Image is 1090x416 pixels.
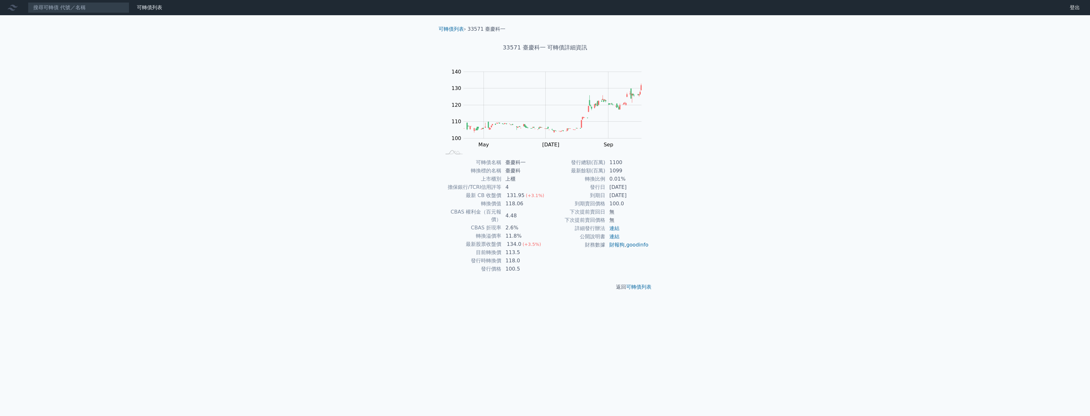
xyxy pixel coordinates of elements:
td: 財務數據 [545,241,606,249]
input: 搜尋可轉債 代號／名稱 [28,2,129,13]
a: 可轉債列表 [439,26,464,32]
td: , [606,241,649,249]
span: (+3.5%) [523,242,541,247]
tspan: 120 [452,102,461,108]
td: 擔保銀行/TCRI信用評等 [441,183,502,191]
a: 可轉債列表 [626,284,651,290]
td: 最新股票收盤價 [441,240,502,248]
a: 可轉債列表 [137,4,162,10]
tspan: 140 [452,69,461,75]
td: 最新 CB 收盤價 [441,191,502,200]
td: CBAS 折現率 [441,224,502,232]
td: 11.8% [502,232,545,240]
td: 無 [606,216,649,224]
tspan: 130 [452,85,461,91]
td: 100.0 [606,200,649,208]
td: 公開說明書 [545,233,606,241]
td: 4 [502,183,545,191]
li: › [439,25,466,33]
td: 0.01% [606,175,649,183]
td: 轉換比例 [545,175,606,183]
td: [DATE] [606,183,649,191]
td: 發行時轉換價 [441,257,502,265]
td: 發行價格 [441,265,502,273]
g: Chart [448,69,651,148]
li: 33571 臺慶科一 [468,25,506,33]
td: 上市櫃別 [441,175,502,183]
div: 134.0 [505,240,523,248]
h1: 33571 臺慶科一 可轉債詳細資訊 [433,43,657,52]
tspan: [DATE] [542,142,559,148]
div: 131.95 [505,192,526,199]
td: 無 [606,208,649,216]
p: 返回 [433,283,657,291]
td: 最新餘額(百萬) [545,167,606,175]
span: (+3.1%) [526,193,544,198]
td: 100.5 [502,265,545,273]
td: [DATE] [606,191,649,200]
td: 到期賣回價格 [545,200,606,208]
td: CBAS 權利金（百元報價） [441,208,502,224]
tspan: Sep [604,142,613,148]
td: 到期日 [545,191,606,200]
td: 詳細發行辦法 [545,224,606,233]
td: 可轉債名稱 [441,158,502,167]
td: 上櫃 [502,175,545,183]
tspan: 100 [452,135,461,141]
td: 發行日 [545,183,606,191]
td: 目前轉換價 [441,248,502,257]
td: 轉換價值 [441,200,502,208]
td: 下次提前賣回日 [545,208,606,216]
td: 1100 [606,158,649,167]
a: 連結 [609,225,619,231]
td: 118.06 [502,200,545,208]
a: 登出 [1065,3,1085,13]
td: 4.48 [502,208,545,224]
td: 轉換標的名稱 [441,167,502,175]
tspan: 110 [452,118,461,125]
td: 轉換溢價率 [441,232,502,240]
tspan: May [478,142,489,148]
td: 臺慶科 [502,167,545,175]
td: 1099 [606,167,649,175]
td: 113.5 [502,248,545,257]
td: 下次提前賣回價格 [545,216,606,224]
td: 118.0 [502,257,545,265]
td: 發行總額(百萬) [545,158,606,167]
td: 臺慶科一 [502,158,545,167]
a: 連結 [609,234,619,240]
td: 2.6% [502,224,545,232]
a: 財報狗 [609,242,625,248]
a: goodinfo [626,242,648,248]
